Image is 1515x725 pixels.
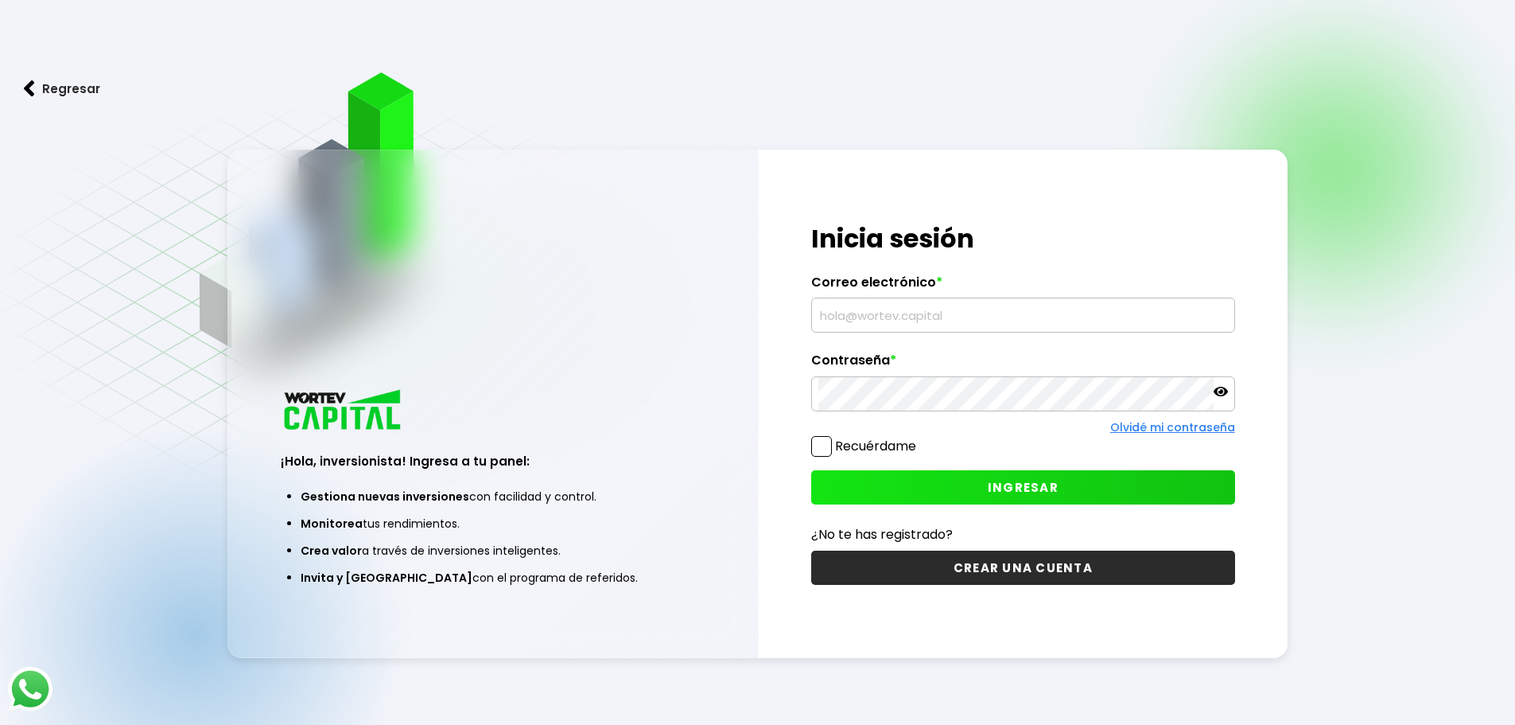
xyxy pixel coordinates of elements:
h1: Inicia sesión [811,220,1235,258]
label: Contraseña [811,353,1235,376]
a: ¿No te has registrado?CREAR UNA CUENTA [811,524,1235,585]
li: con facilidad y control. [301,483,685,510]
p: ¿No te has registrado? [811,524,1235,544]
li: tus rendimientos. [301,510,685,537]
h3: ¡Hola, inversionista! Ingresa a tu panel: [281,452,705,470]
a: Olvidé mi contraseña [1110,419,1235,435]
span: Invita y [GEOGRAPHIC_DATA] [301,570,472,586]
button: CREAR UNA CUENTA [811,551,1235,585]
img: flecha izquierda [24,80,35,97]
span: Crea valor [301,543,362,559]
input: hola@wortev.capital [818,298,1228,332]
li: con el programa de referidos. [301,564,685,591]
label: Recuérdame [835,437,916,455]
img: logo_wortev_capital [281,388,406,435]
span: Monitorea [301,516,363,532]
label: Correo electrónico [811,275,1235,298]
img: logos_whatsapp-icon.242b2217.svg [8,667,52,711]
li: a través de inversiones inteligentes. [301,537,685,564]
span: Gestiona nuevas inversiones [301,489,469,505]
button: INGRESAR [811,470,1235,505]
span: INGRESAR [988,479,1059,496]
